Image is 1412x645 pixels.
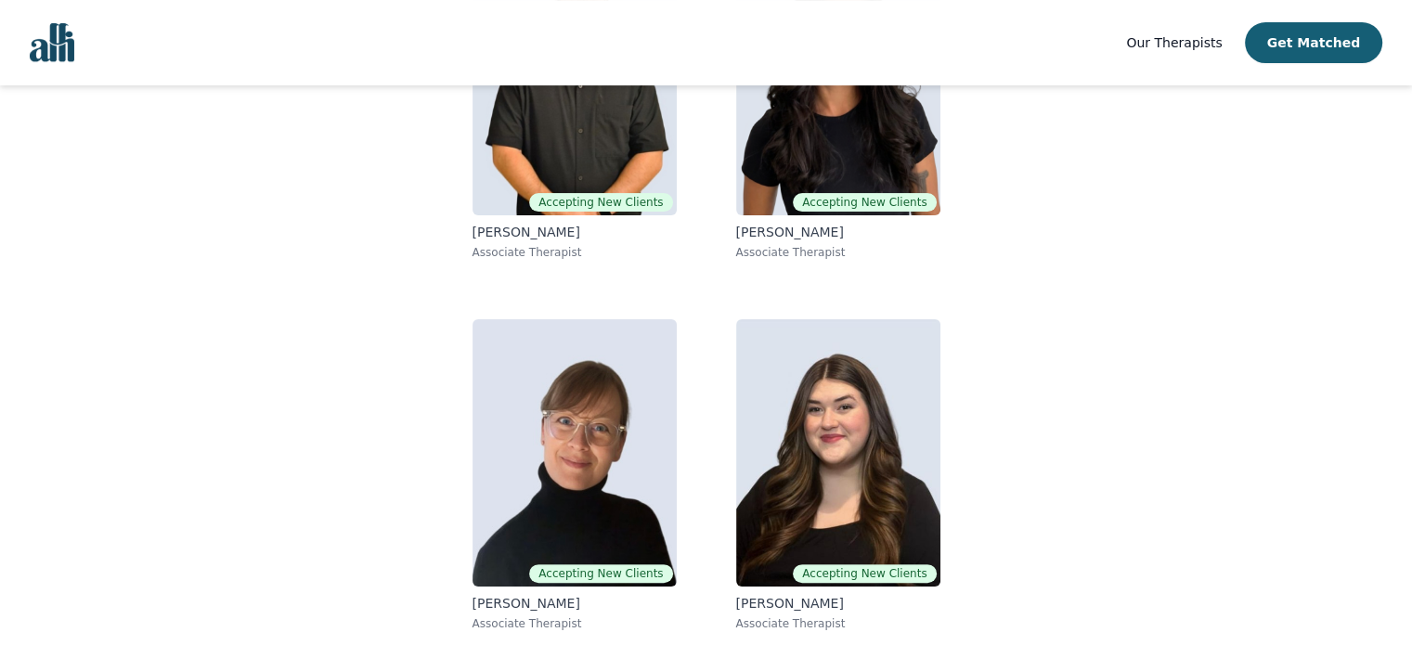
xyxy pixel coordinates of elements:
[736,223,940,241] p: [PERSON_NAME]
[473,594,677,613] p: [PERSON_NAME]
[1126,32,1222,54] a: Our Therapists
[30,23,74,62] img: alli logo
[473,616,677,631] p: Associate Therapist
[529,193,672,212] span: Accepting New Clients
[1126,35,1222,50] span: Our Therapists
[473,319,677,587] img: Angela Earl
[736,319,940,587] img: Olivia Snow
[736,616,940,631] p: Associate Therapist
[736,594,940,613] p: [PERSON_NAME]
[473,245,677,260] p: Associate Therapist
[793,564,936,583] span: Accepting New Clients
[473,223,677,241] p: [PERSON_NAME]
[736,245,940,260] p: Associate Therapist
[793,193,936,212] span: Accepting New Clients
[1245,22,1382,63] button: Get Matched
[529,564,672,583] span: Accepting New Clients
